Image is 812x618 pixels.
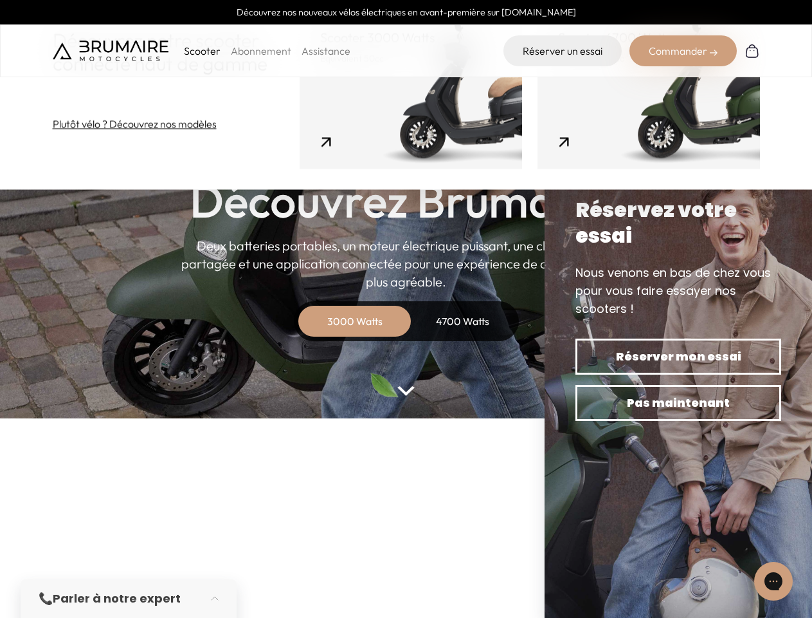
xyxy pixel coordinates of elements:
img: arrow-bottom.png [397,386,414,396]
a: Scooter 4700 Watts Équivalent 125cc [537,8,760,169]
img: right-arrow-2.png [710,49,717,57]
p: Deux batteries portables, un moteur électrique puissant, une clé numérique partagée et une applic... [181,237,631,291]
a: Assistance [302,44,350,57]
div: Commander [629,35,737,66]
img: Panier [744,43,760,59]
img: Brumaire Motocycles [53,41,168,61]
a: Abonnement [231,44,291,57]
div: 3000 Watts [303,306,406,337]
a: Réserver un essai [503,35,622,66]
iframe: Gorgias live chat messenger [748,557,799,605]
div: 4700 Watts [411,306,514,337]
p: Scooter [184,43,221,59]
a: Scooter 3000 Watts Équivalent 50cc [300,8,522,169]
h1: Découvrez Brumaire. [190,178,623,224]
a: Plutôt vélo ? Découvrez nos modèles [53,116,217,131]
